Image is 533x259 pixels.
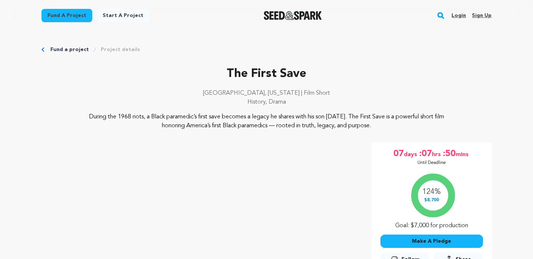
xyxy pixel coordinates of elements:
[41,98,492,107] p: History, Drama
[432,148,442,160] span: hrs
[86,112,447,130] p: During the 1968 riots, a Black paramedic’s first save becomes a legacy he shares with his son [DA...
[456,148,470,160] span: mins
[50,46,89,53] a: Fund a project
[41,46,492,53] div: Breadcrumb
[380,235,483,248] button: Make A Pledge
[419,148,432,160] span: :07
[404,148,419,160] span: days
[442,148,456,160] span: :50
[101,46,140,53] a: Project details
[472,10,492,21] a: Sign up
[393,148,404,160] span: 07
[264,11,322,20] a: Seed&Spark Homepage
[452,10,466,21] a: Login
[417,160,446,166] p: Until Deadline
[41,9,92,22] a: Fund a project
[41,65,492,83] p: The First Save
[41,89,492,98] p: [GEOGRAPHIC_DATA], [US_STATE] | Film Short
[264,11,322,20] img: Seed&Spark Logo Dark Mode
[97,9,149,22] a: Start a project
